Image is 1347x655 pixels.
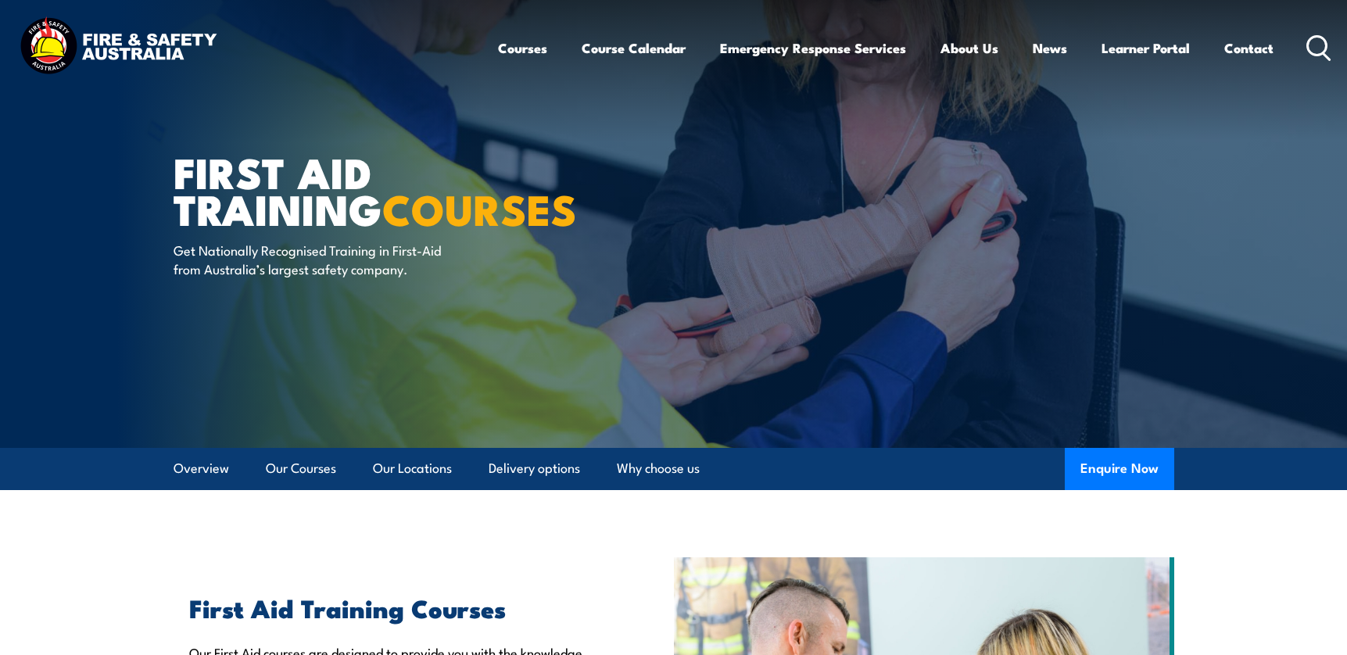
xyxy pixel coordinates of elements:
[582,27,686,69] a: Course Calendar
[382,175,577,240] strong: COURSES
[373,448,452,489] a: Our Locations
[1102,27,1190,69] a: Learner Portal
[617,448,700,489] a: Why choose us
[266,448,336,489] a: Our Courses
[174,448,229,489] a: Overview
[1033,27,1067,69] a: News
[174,153,560,226] h1: First Aid Training
[174,241,459,277] p: Get Nationally Recognised Training in First-Aid from Australia’s largest safety company.
[940,27,998,69] a: About Us
[489,448,580,489] a: Delivery options
[498,27,547,69] a: Courses
[189,596,602,618] h2: First Aid Training Courses
[1065,448,1174,490] button: Enquire Now
[1224,27,1274,69] a: Contact
[720,27,906,69] a: Emergency Response Services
